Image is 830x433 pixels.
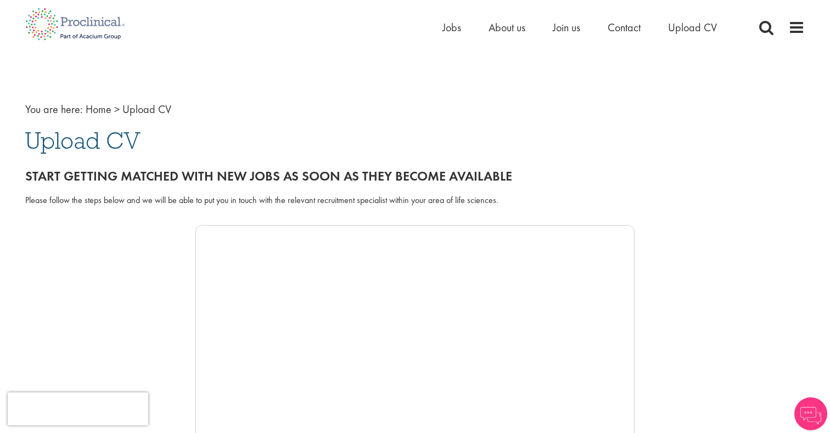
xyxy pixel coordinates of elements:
iframe: reCAPTCHA [8,392,148,425]
a: Join us [553,20,580,35]
span: Upload CV [25,126,141,155]
a: Upload CV [668,20,717,35]
a: About us [489,20,525,35]
h2: Start getting matched with new jobs as soon as they become available [25,169,805,183]
img: Chatbot [794,397,827,430]
a: Contact [608,20,641,35]
span: Upload CV [122,102,171,116]
div: Please follow the steps below and we will be able to put you in touch with the relevant recruitme... [25,194,805,207]
span: > [114,102,120,116]
a: breadcrumb link [86,102,111,116]
span: You are here: [25,102,83,116]
a: Jobs [442,20,461,35]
